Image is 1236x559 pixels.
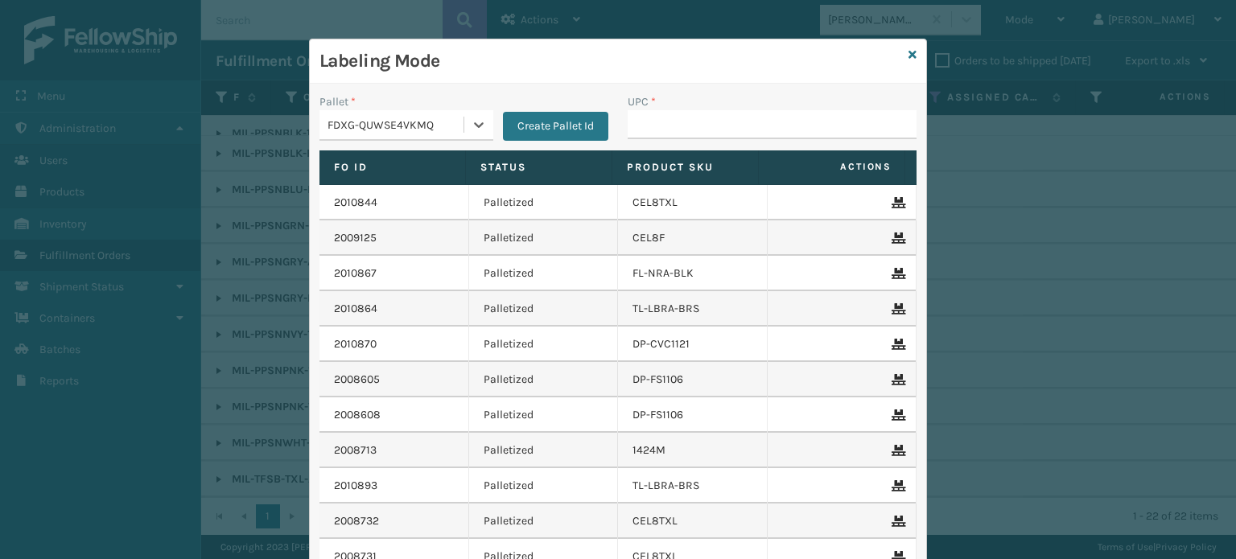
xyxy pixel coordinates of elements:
a: 2008713 [334,442,377,458]
td: Palletized [469,291,619,327]
label: UPC [628,93,656,110]
a: 2010864 [334,301,377,317]
i: Remove From Pallet [892,374,901,385]
td: TL-LBRA-BRS [618,468,768,504]
td: FL-NRA-BLK [618,256,768,291]
a: 2010867 [334,265,377,282]
i: Remove From Pallet [892,303,901,314]
label: Fo Id [334,160,451,175]
label: Pallet [319,93,356,110]
i: Remove From Pallet [892,516,901,527]
td: Palletized [469,327,619,362]
i: Remove From Pallet [892,445,901,456]
td: TL-LBRA-BRS [618,291,768,327]
a: 2008608 [334,407,381,423]
td: DP-FS1106 [618,362,768,397]
div: FDXG-QUWSE4VKMQ [328,117,465,134]
td: Palletized [469,220,619,256]
i: Remove From Pallet [892,197,901,208]
td: Palletized [469,185,619,220]
td: Palletized [469,362,619,397]
a: 2009125 [334,230,377,246]
td: DP-CVC1121 [618,327,768,362]
a: 2010893 [334,478,377,494]
h3: Labeling Mode [319,49,902,73]
i: Remove From Pallet [892,232,901,244]
label: Status [480,160,597,175]
td: 1424M [618,433,768,468]
a: 2010870 [334,336,377,352]
button: Create Pallet Id [503,112,608,141]
td: CEL8F [618,220,768,256]
i: Remove From Pallet [892,409,901,421]
td: Palletized [469,504,619,539]
td: Palletized [469,256,619,291]
td: CEL8TXL [618,185,768,220]
label: Product SKU [627,160,744,175]
td: DP-FS1106 [618,397,768,433]
i: Remove From Pallet [892,268,901,279]
i: Remove From Pallet [892,339,901,350]
a: 2008732 [334,513,379,529]
a: 2008605 [334,372,380,388]
a: 2010844 [334,195,377,211]
i: Remove From Pallet [892,480,901,491]
td: CEL8TXL [618,504,768,539]
td: Palletized [469,433,619,468]
span: Actions [764,154,901,180]
td: Palletized [469,468,619,504]
td: Palletized [469,397,619,433]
